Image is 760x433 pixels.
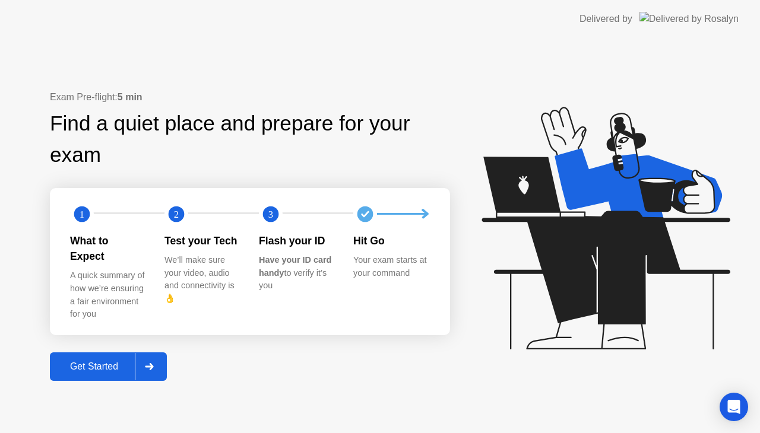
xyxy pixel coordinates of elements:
div: Flash your ID [259,233,334,249]
div: to verify it’s you [259,254,334,292]
div: Find a quiet place and prepare for your exam [50,108,450,171]
text: 3 [268,208,273,219]
div: We’ll make sure your video, audio and connectivity is 👌 [164,254,240,305]
div: What to Expect [70,233,145,265]
text: 1 [80,208,84,219]
text: 2 [174,208,179,219]
div: Test your Tech [164,233,240,249]
div: Open Intercom Messenger [720,393,748,421]
div: Hit Go [353,233,429,249]
div: Get Started [53,361,135,372]
div: A quick summary of how we’re ensuring a fair environment for you [70,269,145,320]
div: Your exam starts at your command [353,254,429,279]
div: Delivered by [579,12,632,26]
b: Have your ID card handy [259,255,331,278]
button: Get Started [50,352,167,381]
div: Exam Pre-flight: [50,90,450,104]
img: Delivered by Rosalyn [639,12,739,26]
b: 5 min [118,92,142,102]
